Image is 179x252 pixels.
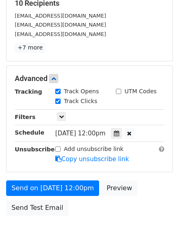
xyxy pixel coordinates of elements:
label: Track Opens [64,87,99,96]
a: Copy unsubscribe link [55,155,129,163]
strong: Tracking [15,88,42,95]
a: Send on [DATE] 12:00pm [6,180,99,196]
a: Preview [101,180,137,196]
label: UTM Codes [125,87,156,96]
label: Add unsubscribe link [64,145,124,153]
strong: Filters [15,114,36,120]
h5: Advanced [15,74,164,83]
small: [EMAIL_ADDRESS][DOMAIN_NAME] [15,31,106,37]
strong: Unsubscribe [15,146,55,153]
strong: Schedule [15,129,44,136]
label: Track Clicks [64,97,97,106]
small: [EMAIL_ADDRESS][DOMAIN_NAME] [15,13,106,19]
span: [DATE] 12:00pm [55,130,106,137]
a: Send Test Email [6,200,68,216]
small: [EMAIL_ADDRESS][DOMAIN_NAME] [15,22,106,28]
iframe: Chat Widget [138,213,179,252]
a: +7 more [15,43,45,53]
